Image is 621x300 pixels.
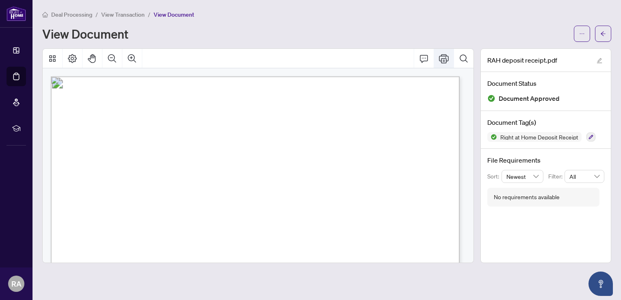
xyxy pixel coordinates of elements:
[600,31,606,37] span: arrow-left
[487,78,604,88] h4: Document Status
[154,11,194,18] span: View Document
[11,278,22,289] span: RA
[487,94,495,102] img: Document Status
[548,172,565,181] p: Filter:
[597,58,602,63] span: edit
[569,170,599,183] span: All
[487,172,502,181] p: Sort:
[506,170,539,183] span: Newest
[588,272,613,296] button: Open asap
[42,12,48,17] span: home
[487,155,604,165] h4: File Requirements
[499,93,560,104] span: Document Approved
[487,117,604,127] h4: Document Tag(s)
[579,31,585,37] span: ellipsis
[101,11,145,18] span: View Transaction
[487,132,497,142] img: Status Icon
[51,11,92,18] span: Deal Processing
[497,134,582,140] span: Right at Home Deposit Receipt
[42,27,128,40] h1: View Document
[7,6,26,21] img: logo
[148,10,150,19] li: /
[494,193,560,202] div: No requirements available
[487,55,557,65] span: RAH deposit receipt.pdf
[96,10,98,19] li: /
